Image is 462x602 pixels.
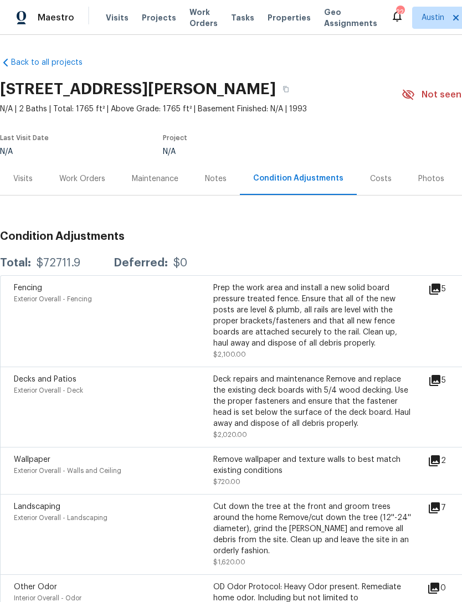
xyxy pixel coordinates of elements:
div: Notes [205,173,227,184]
span: Exterior Overall - Fencing [14,296,92,302]
span: Properties [268,12,311,23]
span: Decks and Patios [14,375,76,383]
div: Condition Adjustments [253,173,343,184]
span: Work Orders [189,7,218,29]
div: Photos [418,173,444,184]
div: $72711.9 [37,258,80,269]
span: Exterior Overall - Deck [14,387,83,394]
div: Visits [13,173,33,184]
div: $0 [173,258,187,269]
div: Cut down the tree at the front and groom trees around the home Remove/cut down the tree (12''-24'... [213,501,413,557]
span: Exterior Overall - Walls and Ceiling [14,467,121,474]
span: Landscaping [14,503,60,511]
div: N/A [163,148,376,156]
button: Copy Address [276,79,296,99]
span: $1,620.00 [213,559,245,565]
span: $720.00 [213,478,240,485]
span: Project [163,135,187,141]
div: Deferred: [114,258,168,269]
div: Costs [370,173,392,184]
span: Other Odor [14,583,57,591]
span: Visits [106,12,129,23]
span: Austin [422,12,444,23]
div: Maintenance [132,173,178,184]
div: Deck repairs and maintenance Remove and replace the existing deck boards with 5/4 wood decking. U... [213,374,413,429]
span: $2,100.00 [213,351,246,358]
span: Tasks [231,14,254,22]
span: Interior Overall - Odor [14,595,81,601]
span: $2,020.00 [213,431,247,438]
div: Remove wallpaper and texture walls to best match existing conditions [213,454,413,476]
span: Geo Assignments [324,7,377,29]
span: Projects [142,12,176,23]
span: Fencing [14,284,42,292]
span: Maestro [38,12,74,23]
span: Exterior Overall - Landscaping [14,514,107,521]
div: 22 [396,7,404,18]
span: Wallpaper [14,456,50,464]
div: Work Orders [59,173,105,184]
div: Prep the work area and install a new solid board pressure treated fence. Ensure that all of the n... [213,282,413,349]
